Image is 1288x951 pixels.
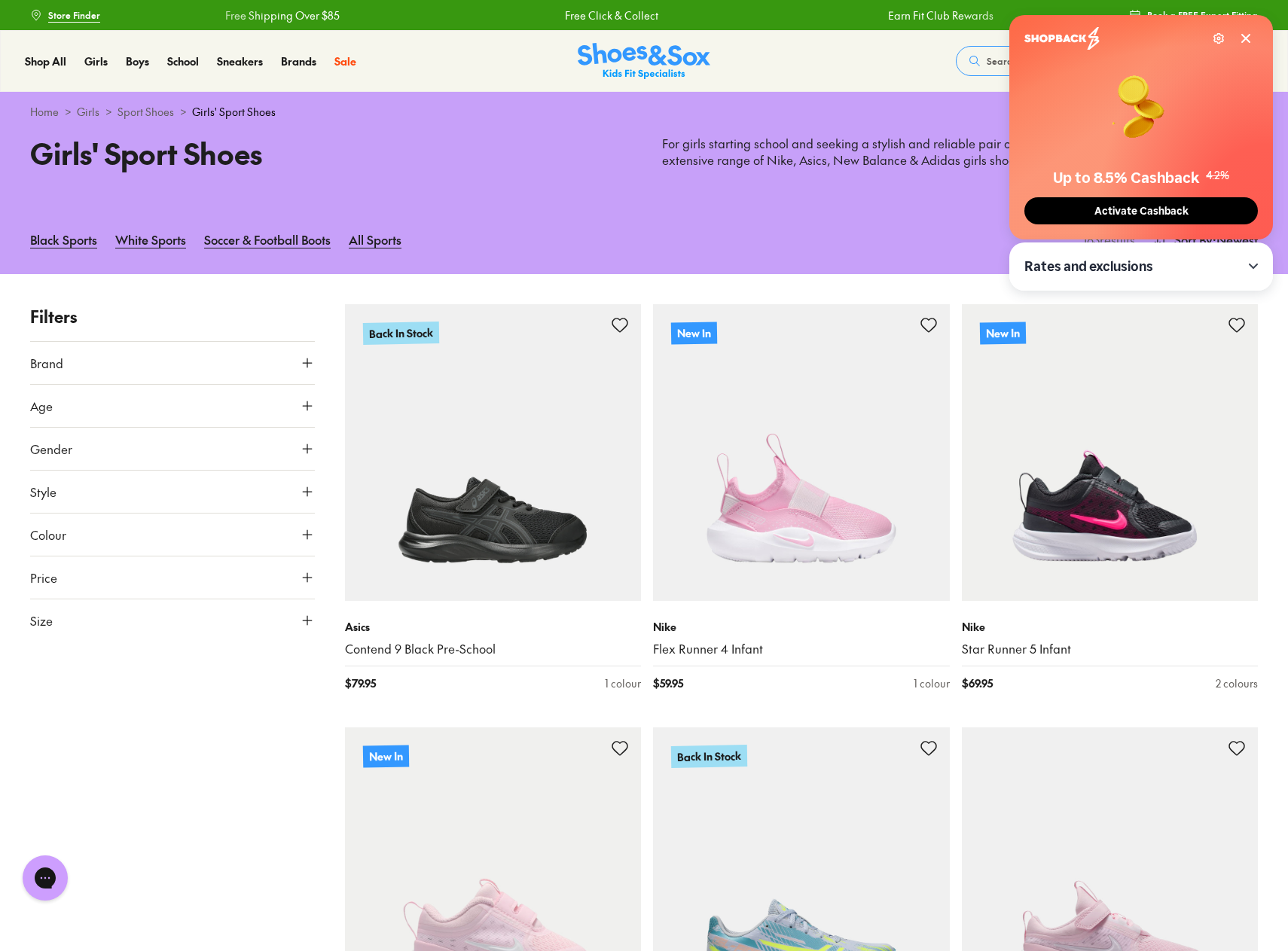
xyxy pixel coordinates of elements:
[349,223,401,256] a: All Sports
[84,53,108,69] a: Girls
[30,611,53,629] span: Size
[84,53,108,69] span: Girls
[30,2,100,29] a: Store Finder
[115,223,186,256] a: White Sports
[281,53,316,69] a: Brands
[653,641,950,657] a: Flex Runner 4 Infant
[345,619,642,635] p: Asics
[562,8,655,23] a: Free Click & Collect
[962,641,1259,657] a: Star Runner 5 Infant
[25,53,66,69] a: Shop All
[217,53,263,69] a: Sneakers
[362,745,408,768] p: New In
[118,104,174,120] a: Sport Shoes
[30,440,72,458] span: Gender
[30,514,315,556] button: Colour
[653,675,683,691] span: $ 59.95
[217,53,263,69] span: Sneakers
[670,321,718,346] p: New In
[30,132,626,175] h1: Girls' Sport Shoes
[30,354,63,372] span: Brand
[30,385,315,427] button: Age
[345,304,642,601] a: Back In Stock
[1216,675,1258,691] div: 2 colours
[578,43,710,80] a: Shoes & Sox
[30,304,315,329] p: Filters
[30,556,315,599] button: Price
[126,53,149,69] span: Boys
[77,104,99,120] a: Girls
[962,619,1259,635] p: Nike
[30,526,66,544] span: Colour
[362,319,440,347] p: Back In Stock
[884,8,990,23] a: Earn Fit Club Rewards
[126,53,149,69] a: Boys
[30,342,315,384] button: Brand
[281,53,316,69] span: Brands
[334,53,356,69] a: Sale
[30,428,315,470] button: Gender
[30,104,59,120] a: Home
[30,483,56,501] span: Style
[653,619,950,635] p: Nike
[962,675,993,691] span: $ 69.95
[671,745,747,769] p: Back In Stock
[653,304,950,601] a: New In
[334,53,356,69] span: Sale
[222,8,337,23] a: Free Shipping Over $85
[962,304,1259,601] a: New In
[167,53,199,69] a: School
[987,54,1111,68] span: Search our range of products
[1147,8,1258,22] span: Book a FREE Expert Fitting
[30,104,1258,120] div: > > >
[48,8,100,22] span: Store Finder
[979,322,1025,344] p: New In
[345,675,376,691] span: $ 79.95
[30,397,53,415] span: Age
[25,53,66,69] span: Shop All
[30,599,315,642] button: Size
[345,641,642,657] a: Contend 9 Black Pre-School
[662,136,1258,169] p: For girls starting school and seeking a stylish and reliable pair of school sports shoes, look no...
[15,850,75,906] iframe: Gorgias live chat messenger
[30,223,97,256] a: Black Sports
[578,43,710,80] img: SNS_Logo_Responsive.svg
[956,46,1173,76] button: Search our range of products
[192,104,276,120] span: Girls' Sport Shoes
[204,223,331,256] a: Soccer & Football Boots
[1129,2,1258,29] a: Book a FREE Expert Fitting
[30,568,57,587] span: Price
[605,675,641,691] div: 1 colour
[167,53,199,69] span: School
[30,471,315,513] button: Style
[914,675,950,691] div: 1 colour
